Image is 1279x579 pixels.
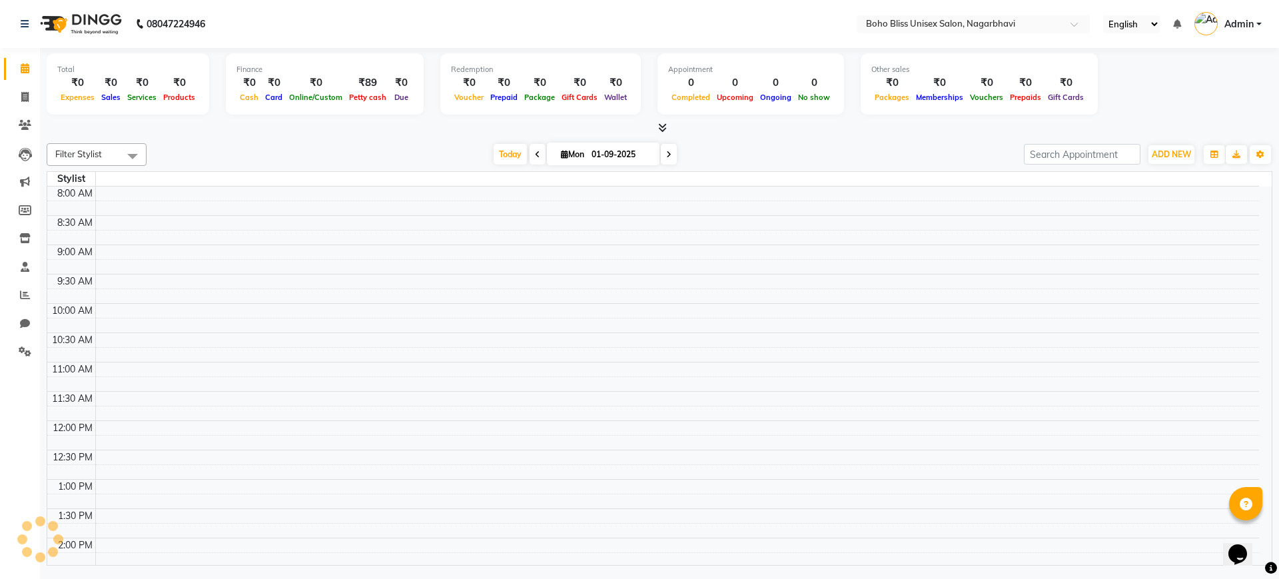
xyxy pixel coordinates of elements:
span: Today [494,144,527,165]
div: Other sales [871,64,1087,75]
span: Package [521,93,558,102]
div: ₹0 [558,75,601,91]
div: 12:30 PM [50,450,95,464]
span: Filter Stylist [55,149,102,159]
div: ₹0 [98,75,124,91]
div: Total [57,64,199,75]
div: 0 [757,75,795,91]
div: 0 [713,75,757,91]
input: Search Appointment [1024,144,1140,165]
span: Prepaids [1007,93,1045,102]
span: Services [124,93,160,102]
span: Ongoing [757,93,795,102]
div: 11:00 AM [49,362,95,376]
div: ₹0 [487,75,521,91]
span: Wallet [601,93,630,102]
span: No show [795,93,833,102]
div: ₹0 [1007,75,1045,91]
div: 2:00 PM [55,538,95,552]
iframe: chat widget [1223,526,1266,566]
span: Upcoming [713,93,757,102]
div: 9:00 AM [55,245,95,259]
span: Prepaid [487,93,521,102]
span: Gift Cards [1045,93,1087,102]
div: Stylist [47,172,95,186]
span: Products [160,93,199,102]
div: 11:30 AM [49,392,95,406]
span: Card [262,93,286,102]
div: 9:30 AM [55,275,95,289]
div: ₹89 [346,75,390,91]
div: 1:30 PM [55,509,95,523]
span: Due [391,93,412,102]
button: ADD NEW [1148,145,1194,164]
div: ₹0 [871,75,913,91]
div: ₹0 [1045,75,1087,91]
div: ₹0 [262,75,286,91]
div: ₹0 [124,75,160,91]
div: Redemption [451,64,630,75]
div: Finance [236,64,413,75]
span: Sales [98,93,124,102]
div: 12:00 PM [50,421,95,435]
b: 08047224946 [147,5,205,43]
span: Online/Custom [286,93,346,102]
img: logo [34,5,125,43]
div: 0 [795,75,833,91]
div: ₹0 [236,75,262,91]
div: ₹0 [521,75,558,91]
div: 1:00 PM [55,480,95,494]
span: Packages [871,93,913,102]
span: Admin [1224,17,1254,31]
div: ₹0 [451,75,487,91]
div: ₹0 [160,75,199,91]
div: ₹0 [286,75,346,91]
span: Petty cash [346,93,390,102]
input: 2025-09-01 [588,145,654,165]
span: Cash [236,93,262,102]
div: 10:00 AM [49,304,95,318]
div: 8:00 AM [55,187,95,201]
div: ₹0 [601,75,630,91]
div: ₹0 [390,75,413,91]
div: ₹0 [913,75,967,91]
div: 8:30 AM [55,216,95,230]
span: Memberships [913,93,967,102]
span: Expenses [57,93,98,102]
img: Admin [1194,12,1218,35]
div: Appointment [668,64,833,75]
div: 10:30 AM [49,333,95,347]
span: Completed [668,93,713,102]
div: ₹0 [57,75,98,91]
span: Vouchers [967,93,1007,102]
span: Gift Cards [558,93,601,102]
span: ADD NEW [1152,149,1191,159]
span: Voucher [451,93,487,102]
span: Mon [558,149,588,159]
div: 0 [668,75,713,91]
div: ₹0 [967,75,1007,91]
